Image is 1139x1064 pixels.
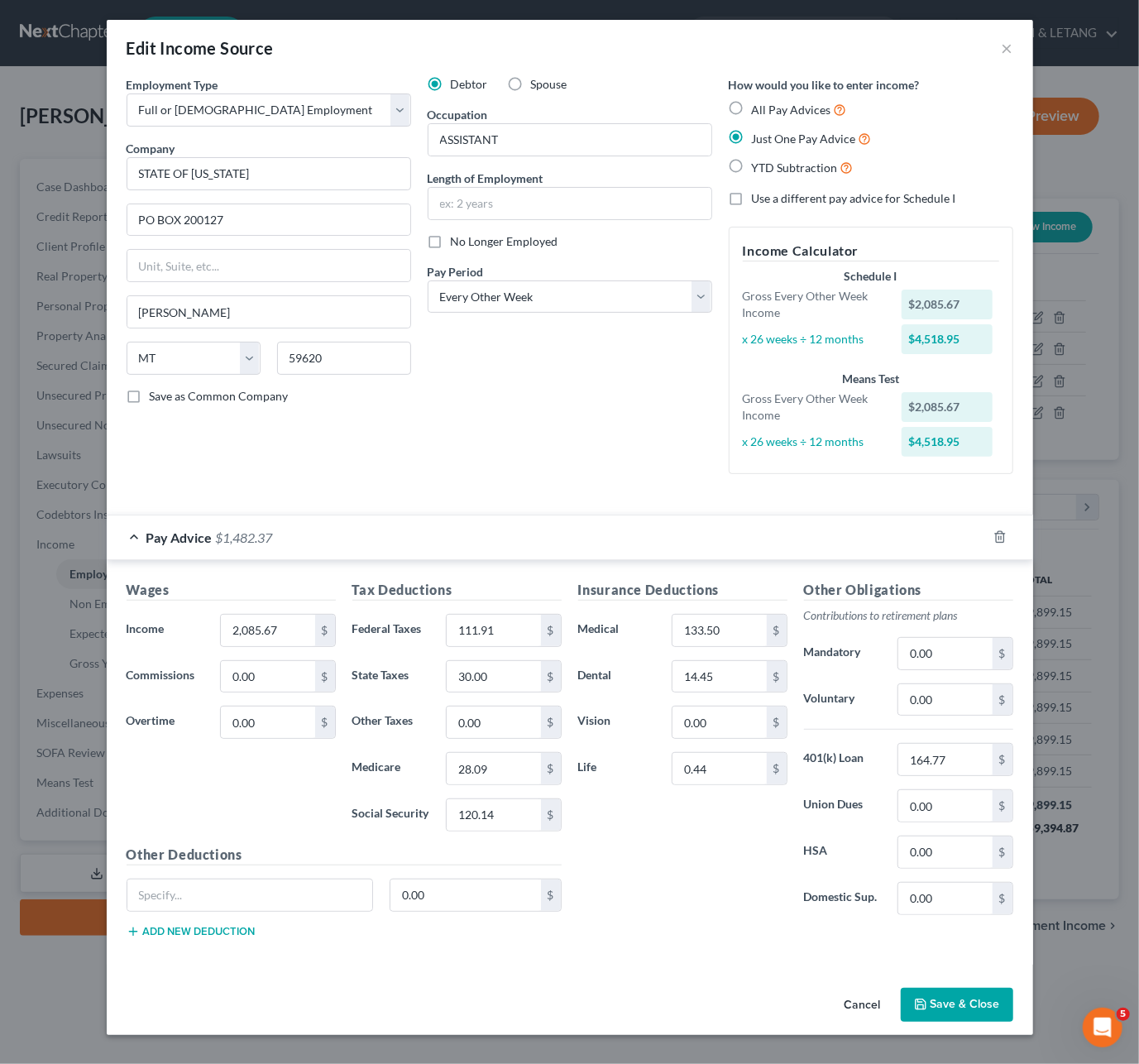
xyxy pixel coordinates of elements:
[127,250,410,281] input: Unit, Suite, etc...
[221,615,314,646] input: 0.00
[127,580,336,601] h5: Wages
[898,883,992,914] input: 0.00
[428,124,711,156] input: --
[216,530,273,545] span: $1,482.37
[451,234,558,248] span: No Longer Employed
[127,845,562,865] h5: Other Deductions
[796,836,890,869] label: HSA
[315,707,335,738] div: $
[127,78,218,92] span: Employment Type
[796,637,890,670] label: Mandatory
[578,580,787,601] h5: Insurance Deductions
[735,434,894,450] div: x 26 weeks ÷ 12 months
[127,141,175,156] span: Company
[541,753,561,784] div: $
[735,331,894,347] div: x 26 weeks ÷ 12 months
[902,290,993,319] div: $2,085.67
[993,744,1012,775] div: $
[344,706,438,739] label: Other Taxes
[344,614,438,647] label: Federal Taxes
[118,660,213,693] label: Commissions
[447,615,540,646] input: 0.00
[127,36,274,60] div: Edit Income Source
[344,752,438,785] label: Medicare
[767,661,787,693] div: $
[428,188,711,219] input: ex: 2 years
[570,614,664,647] label: Medical
[752,191,956,205] span: Use a different pay advice for Schedule I
[735,288,894,321] div: Gross Every Other Week Income
[804,607,1013,624] p: Contributions to retirement plans
[541,879,561,911] div: $
[796,683,890,717] label: Voluntary
[127,296,410,328] input: Enter city...
[447,799,540,831] input: 0.00
[729,76,920,93] label: How would you like to enter income?
[796,882,890,915] label: Domestic Sup.
[541,615,561,646] div: $
[804,580,1013,601] h5: Other Obligations
[898,836,992,868] input: 0.00
[743,371,999,387] div: Means Test
[743,268,999,285] div: Schedule I
[898,638,992,669] input: 0.00
[1002,38,1013,58] button: ×
[447,753,540,784] input: 0.00
[221,707,314,738] input: 0.00
[796,743,890,776] label: 401(k) Loan
[993,790,1012,822] div: $
[428,170,543,187] label: Length of Employment
[447,707,540,738] input: 0.00
[1083,1008,1122,1047] iframe: Intercom live chat
[541,707,561,738] div: $
[541,661,561,693] div: $
[146,530,213,545] span: Pay Advice
[127,157,411,190] input: Search company by name...
[570,706,664,739] label: Vision
[570,752,664,785] label: Life
[344,660,438,693] label: State Taxes
[672,707,766,738] input: 0.00
[752,103,831,117] span: All Pay Advices
[127,621,165,635] span: Income
[221,661,314,693] input: 0.00
[898,744,992,775] input: 0.00
[993,638,1012,669] div: $
[150,389,289,403] span: Save as Common Company
[570,660,664,693] label: Dental
[428,106,488,123] label: Occupation
[767,707,787,738] div: $
[127,879,373,911] input: Specify...
[390,879,541,911] input: 0.00
[752,132,856,146] span: Just One Pay Advice
[451,77,488,91] span: Debtor
[315,661,335,693] div: $
[898,790,992,822] input: 0.00
[898,684,992,716] input: 0.00
[447,661,540,693] input: 0.00
[672,753,766,784] input: 0.00
[277,342,411,375] input: Enter zip...
[735,391,894,424] div: Gross Every Other Week Income
[831,990,894,1023] button: Cancel
[531,77,567,91] span: Spouse
[767,753,787,784] div: $
[352,580,562,601] h5: Tax Deductions
[993,836,1012,868] div: $
[672,661,766,693] input: 0.00
[672,615,766,646] input: 0.00
[1117,1008,1130,1021] span: 5
[901,988,1013,1023] button: Save & Close
[796,789,890,822] label: Union Dues
[118,706,213,739] label: Overtime
[902,324,993,354] div: $4,518.95
[127,925,256,938] button: Add new deduction
[541,799,561,831] div: $
[315,615,335,646] div: $
[902,427,993,457] div: $4,518.95
[993,883,1012,914] div: $
[767,615,787,646] div: $
[428,265,484,279] span: Pay Period
[344,798,438,832] label: Social Security
[902,392,993,422] div: $2,085.67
